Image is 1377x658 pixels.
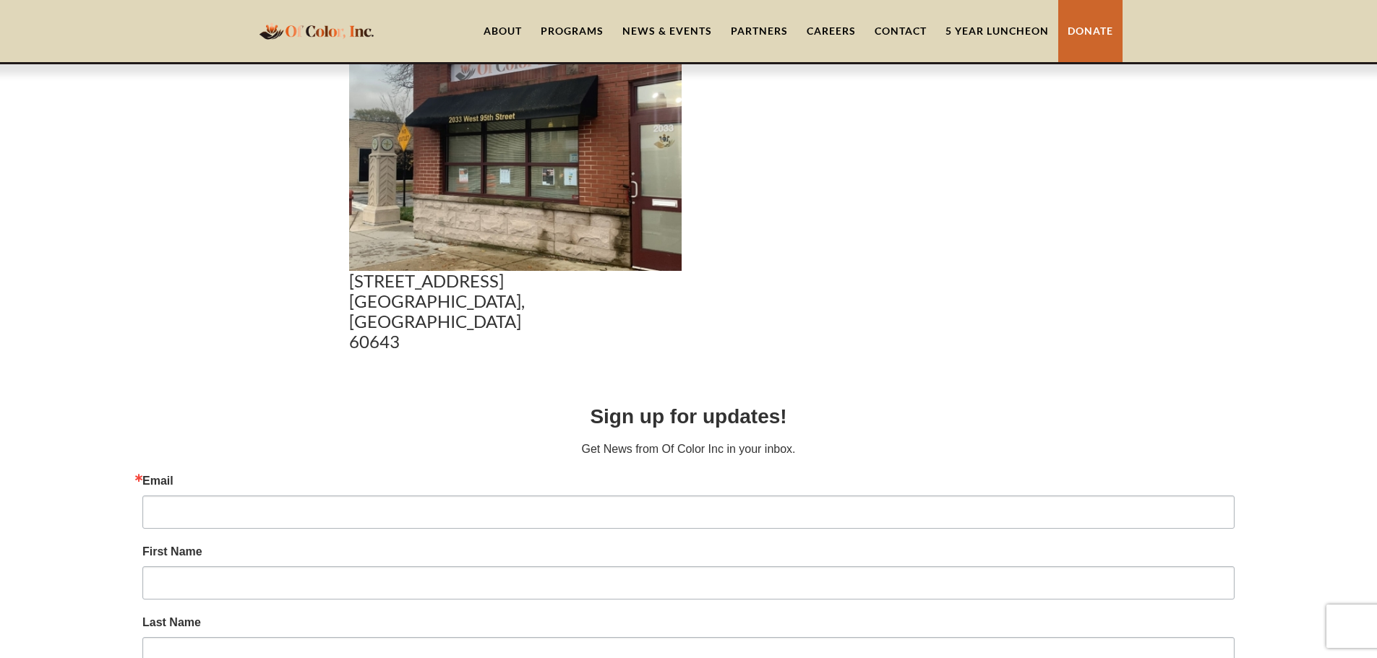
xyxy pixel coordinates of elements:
[349,271,682,352] p: [STREET_ADDRESS] [GEOGRAPHIC_DATA], [GEOGRAPHIC_DATA] 60643
[142,617,1235,628] label: Last Name
[142,475,1235,487] label: Email
[255,14,378,48] a: home
[142,402,1235,432] h2: Sign up for updates!
[142,546,1235,558] label: First Name
[142,441,1235,458] p: Get News from Of Color Inc in your inbox.
[541,24,604,38] div: Programs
